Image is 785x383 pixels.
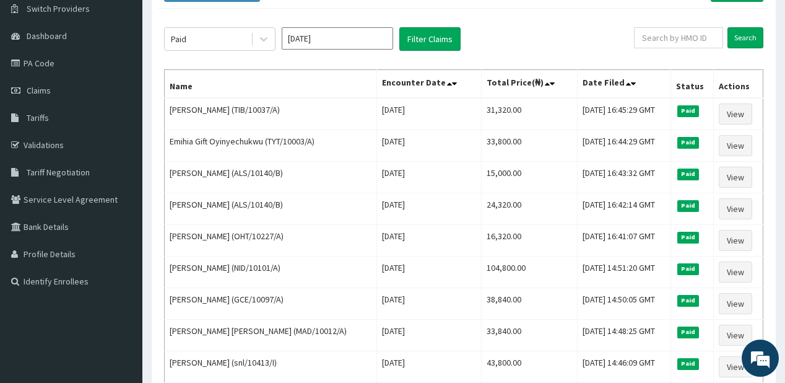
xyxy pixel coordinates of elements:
a: View [719,325,752,346]
td: [DATE] [377,225,481,257]
td: [DATE] [377,320,481,351]
td: [DATE] 16:44:29 GMT [578,130,670,162]
td: Emihia Gift Oyinyechukwu (TYT/10003/A) [165,130,377,162]
td: [DATE] 14:48:25 GMT [578,320,670,351]
td: 38,840.00 [481,288,578,320]
th: Date Filed [578,70,670,99]
a: View [719,262,752,283]
input: Select Month and Year [282,27,393,50]
td: 104,800.00 [481,257,578,288]
div: Paid [171,33,186,45]
td: [DATE] [377,288,481,320]
td: [DATE] [377,193,481,225]
input: Search by HMO ID [634,27,723,48]
a: View [719,230,752,251]
td: 33,800.00 [481,130,578,162]
span: Claims [27,85,51,96]
a: View [719,167,752,188]
a: View [719,198,752,219]
td: [PERSON_NAME] (NID/10101/A) [165,257,377,288]
a: View [719,103,752,125]
td: [DATE] [377,98,481,130]
td: 33,840.00 [481,320,578,351]
span: Paid [677,295,700,306]
span: Paid [677,358,700,369]
span: Paid [677,105,700,117]
span: Paid [677,137,700,148]
th: Status [670,70,714,99]
td: 24,320.00 [481,193,578,225]
span: Tariff Negotiation [27,167,90,178]
td: [PERSON_NAME] [PERSON_NAME] (MAD/10012/A) [165,320,377,351]
td: [DATE] 16:41:07 GMT [578,225,670,257]
span: Dashboard [27,30,67,42]
button: Filter Claims [399,27,461,51]
a: View [719,293,752,314]
td: [DATE] [377,351,481,383]
span: We're online! [72,113,171,239]
td: [DATE] 14:51:20 GMT [578,257,670,288]
td: [DATE] [377,130,481,162]
th: Name [165,70,377,99]
span: Paid [677,232,700,243]
td: 43,800.00 [481,351,578,383]
td: [DATE] 14:50:05 GMT [578,288,670,320]
span: Paid [677,327,700,338]
span: Paid [677,200,700,211]
td: 31,320.00 [481,98,578,130]
span: Switch Providers [27,3,90,14]
td: [PERSON_NAME] (TIB/10037/A) [165,98,377,130]
td: [PERSON_NAME] (ALS/10140/B) [165,162,377,193]
div: Minimize live chat window [203,6,233,36]
th: Total Price(₦) [481,70,578,99]
span: Paid [677,263,700,275]
td: 15,000.00 [481,162,578,193]
img: d_794563401_company_1708531726252_794563401 [23,62,50,93]
td: [PERSON_NAME] (OHT/10227/A) [165,225,377,257]
th: Encounter Date [377,70,481,99]
a: View [719,356,752,377]
td: [DATE] 16:45:29 GMT [578,98,670,130]
a: View [719,135,752,156]
td: [DATE] 16:42:14 GMT [578,193,670,225]
div: Chat with us now [64,69,208,86]
textarea: Type your message and hit 'Enter' [6,253,236,296]
td: [PERSON_NAME] (GCE/10097/A) [165,288,377,320]
td: 16,320.00 [481,225,578,257]
td: [PERSON_NAME] (ALS/10140/B) [165,193,377,225]
span: Tariffs [27,112,49,123]
td: [DATE] [377,162,481,193]
th: Actions [714,70,763,99]
td: [DATE] 16:43:32 GMT [578,162,670,193]
span: Paid [677,169,700,180]
td: [DATE] 14:46:09 GMT [578,351,670,383]
td: [PERSON_NAME] (snl/10413/I) [165,351,377,383]
input: Search [727,27,763,48]
td: [DATE] [377,257,481,288]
